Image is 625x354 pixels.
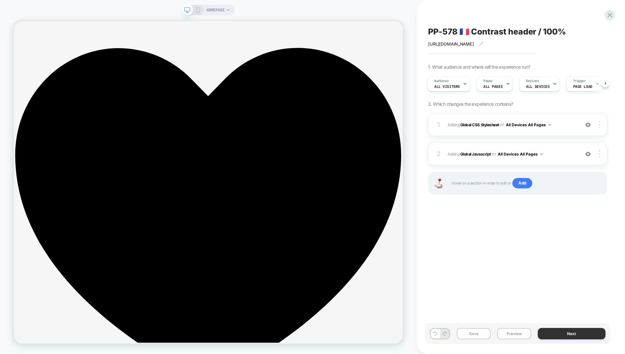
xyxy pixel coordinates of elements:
[512,178,532,188] span: Add
[451,178,600,188] span: Hover on a section in order to edit or
[500,121,504,128] span: on
[457,328,491,339] button: Save
[460,151,491,156] b: Global Javascript
[206,5,225,15] span: HOMEPAGE
[428,101,513,107] span: 2. Which changes the experience contains?
[434,79,449,83] span: Audience
[483,84,503,89] span: ALL PAGES
[492,150,496,157] span: on
[428,27,566,36] span: PP-578 🇫🇷 Contrast header / 100%
[573,79,586,83] span: Trigger
[498,150,543,158] button: All Devices All Pages
[540,153,543,155] img: down arrow
[483,79,493,83] span: Pages
[526,84,549,89] span: ALL DEVICES
[599,121,600,128] img: close
[506,121,551,129] button: All Devices All Pages
[435,148,442,160] div: 2
[435,119,442,130] div: 1
[434,84,460,89] span: All Visitors
[448,150,576,158] span: Adding
[585,151,591,157] img: crossed eye
[428,64,530,70] span: 1. What audience and where will the experience run?
[448,121,576,129] span: Adding
[599,150,600,157] img: close
[549,124,551,126] img: down arrow
[538,328,606,339] button: Next
[585,122,591,128] img: crossed eye
[526,79,539,83] span: Devices
[428,41,474,47] span: [URL][DOMAIN_NAME]
[497,328,531,339] button: Preview
[460,122,499,127] b: Global CSS Stylesheet
[432,178,445,188] img: Joystick
[573,84,592,89] span: Page Load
